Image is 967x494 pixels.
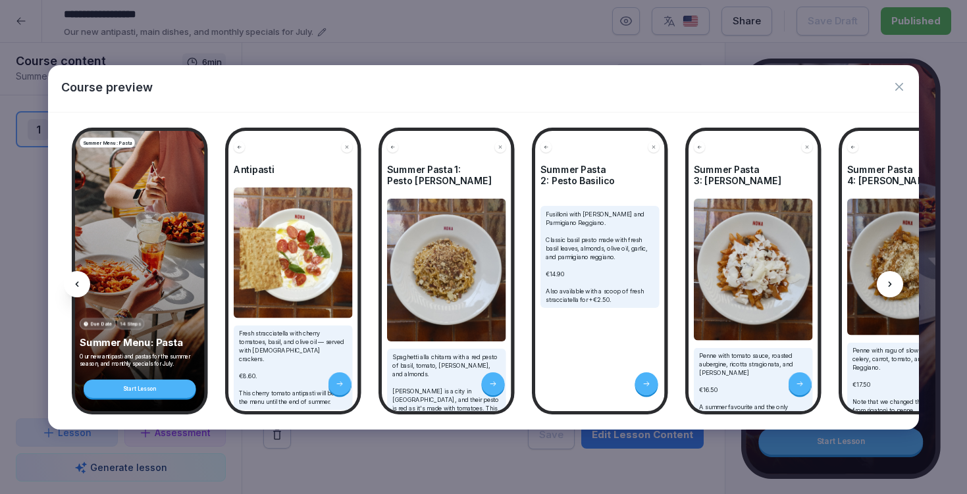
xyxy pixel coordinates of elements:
img: Image and Text preview image [234,187,353,318]
p: Spaghetti alla chitarra with a red pesto of basil, tomato, [PERSON_NAME], and almonds. [PERSON_NA... [392,352,501,480]
img: Image and Text preview image [694,199,813,340]
p: Fusilloni with [PERSON_NAME] and Parmigiano Reggiano. Classic basil pesto made with fresh basil l... [546,349,654,443]
h4: Summer Pasta 3: [PERSON_NAME] [694,164,813,186]
img: Image and Text preview image [847,199,966,335]
p: Our new antipasti and pastas for the summer season, and monthly specials for July. [80,353,200,367]
p: 14 Steps [120,320,141,328]
h4: Summer Pasta 1: Pesto [PERSON_NAME] [387,164,506,186]
p: Fresh stracciatella with cherry tomatoes, basil, and olive oil — served with [DEMOGRAPHIC_DATA] c... [239,329,348,406]
h4: Summer Pasta 2: Pesto Basilico [540,164,660,186]
div: Start Lesson [84,380,196,398]
p: Course preview [61,78,153,96]
p: Penne with ragu of slow-cooked beef, celery, carrot, tomato, and Parmigiano Reggiano. €17.50 Note... [852,346,961,414]
h4: Antipasti [234,164,353,175]
p: Summer Menu: Pasta [80,336,200,349]
p: Penne with tomato sauce, roasted aubergine, ricotta stragionata, and [PERSON_NAME] €16.50 A summe... [699,351,808,428]
p: Summer Menu: Pasta [83,139,132,146]
h4: Summer Pasta 4: [PERSON_NAME] [847,164,966,186]
img: Image and Text preview image [387,199,506,341]
img: Image and Text preview image [540,199,660,338]
p: Due Date [91,320,113,328]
